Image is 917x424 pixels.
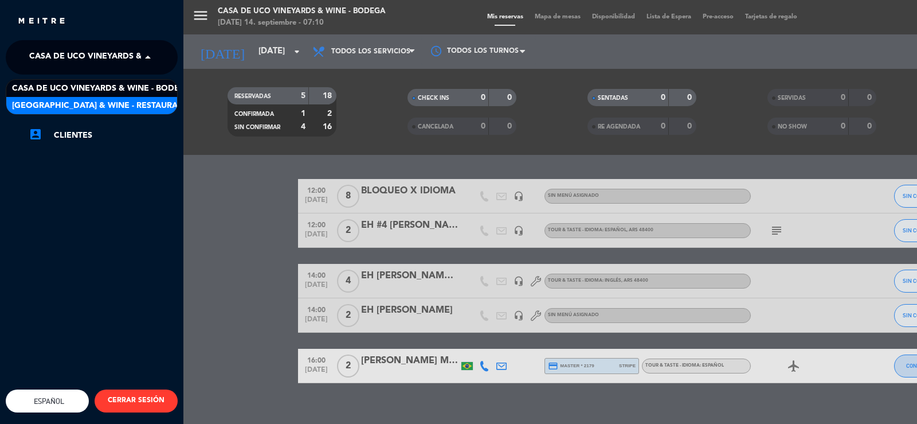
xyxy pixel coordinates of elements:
span: Casa de Uco Vineyards & Wine - Bodega [12,82,191,95]
a: account_boxClientes [29,129,178,142]
span: Español [31,397,64,406]
i: account_box [29,127,42,141]
button: CERRAR SESIÓN [95,390,178,413]
span: Casa de Uco Vineyards & Wine - Bodega [29,45,209,69]
span: [GEOGRAPHIC_DATA] & Wine - Restaurante [12,99,194,112]
img: MEITRE [17,17,66,26]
